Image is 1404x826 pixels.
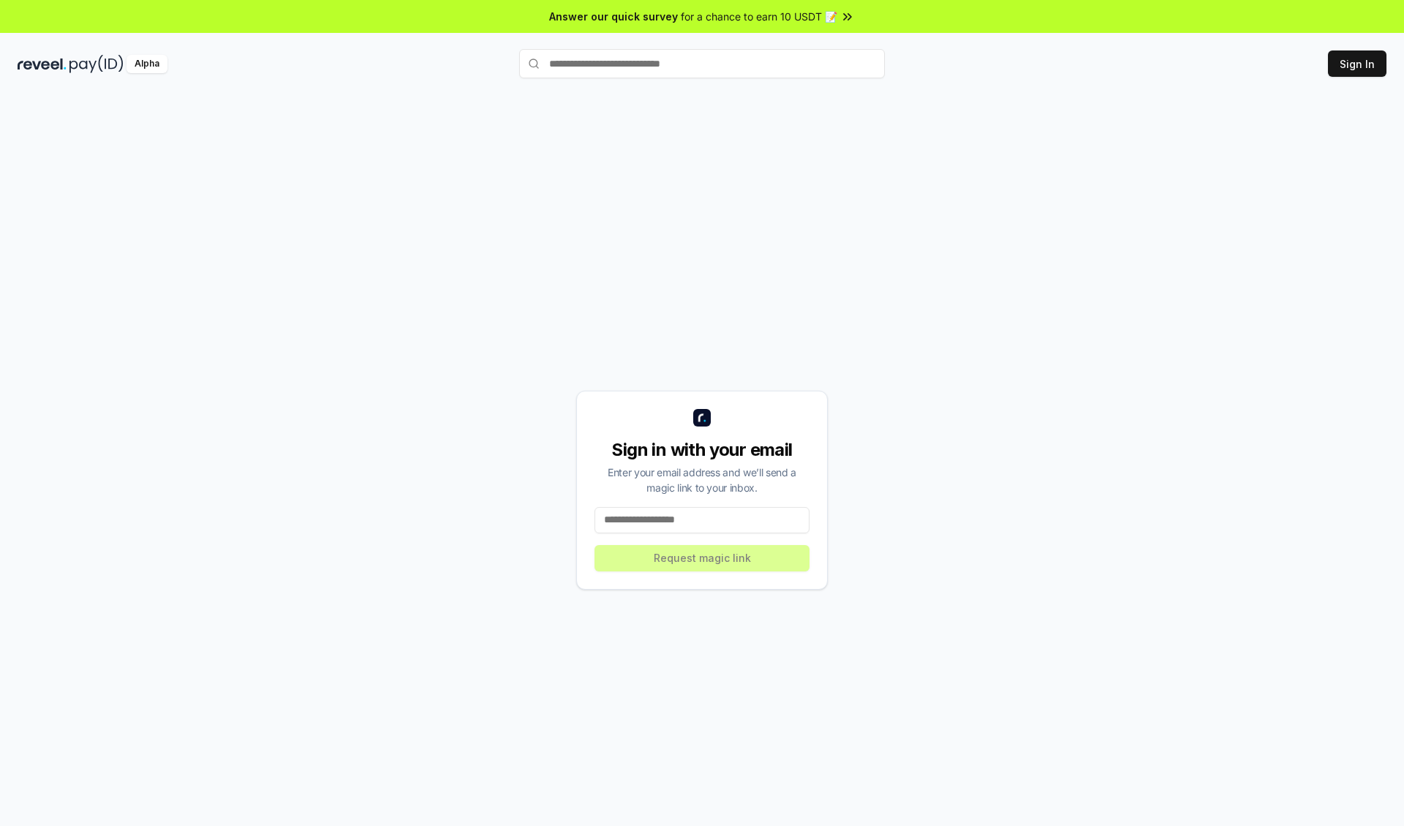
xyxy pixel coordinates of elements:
button: Sign In [1328,50,1386,77]
img: pay_id [69,55,124,73]
img: logo_small [693,409,711,427]
span: for a chance to earn 10 USDT 📝 [681,9,837,24]
div: Alpha [127,55,167,73]
img: reveel_dark [18,55,67,73]
span: Answer our quick survey [549,9,678,24]
div: Sign in with your email [595,438,809,462]
div: Enter your email address and we’ll send a magic link to your inbox. [595,465,809,495]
